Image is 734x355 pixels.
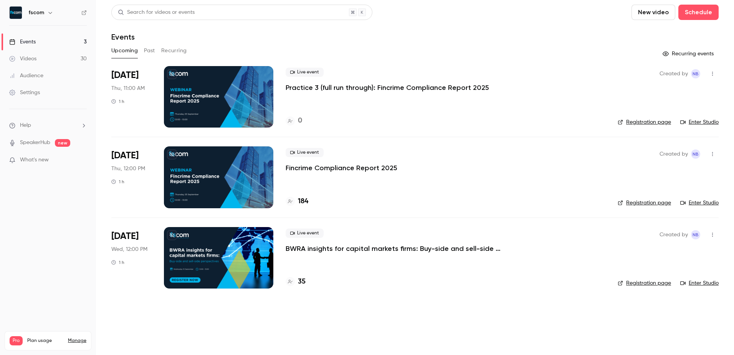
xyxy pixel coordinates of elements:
[9,89,40,96] div: Settings
[286,163,397,173] a: Fincrime Compliance Report 2025
[111,259,124,265] div: 1 h
[660,149,688,159] span: Created by
[680,118,719,126] a: Enter Studio
[660,69,688,78] span: Created by
[618,199,671,207] a: Registration page
[111,179,124,185] div: 1 h
[9,55,36,63] div: Videos
[111,32,135,41] h1: Events
[680,279,719,287] a: Enter Studio
[680,199,719,207] a: Enter Studio
[111,146,152,208] div: Sep 25 Thu, 12:00 PM (Europe/London)
[618,118,671,126] a: Registration page
[9,38,36,46] div: Events
[9,72,43,80] div: Audience
[144,45,155,57] button: Past
[111,69,139,81] span: [DATE]
[691,230,700,239] span: Nicola Bassett
[286,277,306,287] a: 35
[286,244,516,253] a: BWRA insights for capital markets firms: Buy-side and sell-side perspectives
[111,227,152,289] div: Oct 8 Wed, 12:00 PM (Europe/London)
[286,229,324,238] span: Live event
[111,66,152,128] div: Sep 18 Thu, 11:00 AM (Europe/London)
[111,230,139,242] span: [DATE]
[20,156,49,164] span: What's new
[111,98,124,105] div: 1 h
[693,69,699,78] span: NB
[161,45,187,57] button: Recurring
[111,85,145,92] span: Thu, 11:00 AM
[691,149,700,159] span: Nicola Bassett
[659,48,719,60] button: Recurring events
[660,230,688,239] span: Created by
[111,165,145,173] span: Thu, 12:00 PM
[286,116,302,126] a: 0
[28,9,44,17] h6: fscom
[27,338,63,344] span: Plan usage
[68,338,86,344] a: Manage
[298,116,302,126] h4: 0
[111,45,138,57] button: Upcoming
[9,121,87,129] li: help-dropdown-opener
[691,69,700,78] span: Nicola Bassett
[10,336,23,345] span: Pro
[286,196,308,207] a: 184
[20,121,31,129] span: Help
[10,7,22,19] img: fscom
[286,68,324,77] span: Live event
[55,139,70,147] span: new
[118,8,195,17] div: Search for videos or events
[111,149,139,162] span: [DATE]
[20,139,50,147] a: SpeakerHub
[632,5,675,20] button: New video
[678,5,719,20] button: Schedule
[286,83,489,92] a: Practice 3 (full run through): Fincrime Compliance Report 2025
[78,157,87,164] iframe: Noticeable Trigger
[111,246,147,253] span: Wed, 12:00 PM
[693,149,699,159] span: NB
[286,148,324,157] span: Live event
[693,230,699,239] span: NB
[298,277,306,287] h4: 35
[618,279,671,287] a: Registration page
[298,196,308,207] h4: 184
